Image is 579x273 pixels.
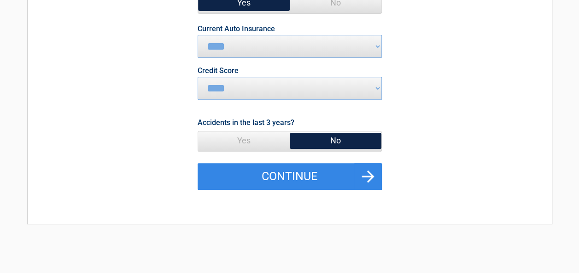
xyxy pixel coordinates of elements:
label: Credit Score [198,67,239,74]
button: Continue [198,163,382,190]
span: No [290,131,381,150]
label: Current Auto Insurance [198,25,275,33]
label: Accidents in the last 3 years? [198,116,294,129]
span: Yes [198,131,290,150]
